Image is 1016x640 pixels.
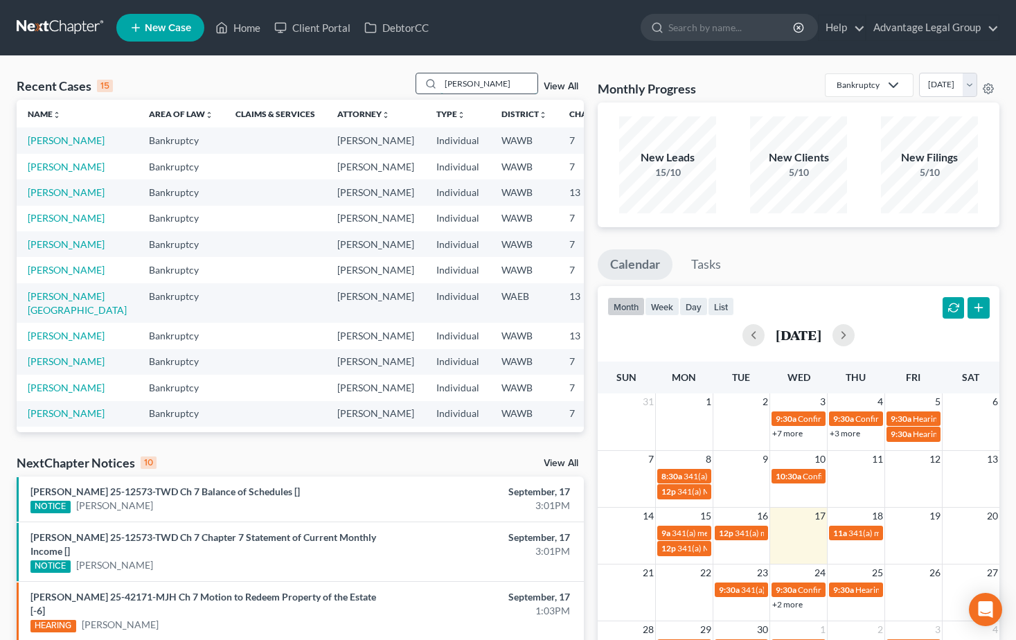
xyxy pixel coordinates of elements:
[490,257,558,283] td: WAWB
[668,15,795,40] input: Search by name...
[440,73,537,94] input: Search by name...
[677,486,812,497] span: 341(a) Meeting for [PERSON_NAME]
[382,111,390,119] i: unfold_more
[558,257,627,283] td: 7
[704,393,713,410] span: 1
[326,401,425,427] td: [PERSON_NAME]
[569,109,616,119] a: Chapterunfold_more
[719,585,740,595] span: 9:30a
[558,231,627,257] td: 7
[208,15,267,40] a: Home
[425,283,490,323] td: Individual
[871,508,884,524] span: 18
[425,349,490,375] td: Individual
[679,297,708,316] button: day
[891,414,911,424] span: 9:30a
[819,621,827,638] span: 1
[30,531,376,557] a: [PERSON_NAME] 25-12573-TWD Ch 7 Chapter 7 Statement of Current Monthly Income []
[708,297,734,316] button: list
[761,451,769,468] span: 9
[855,414,1013,424] span: Confirmation hearing for [PERSON_NAME]
[30,560,71,573] div: NOTICE
[138,231,224,257] td: Bankruptcy
[138,427,224,452] td: Bankruptcy
[866,15,999,40] a: Advantage Legal Group
[490,375,558,400] td: WAWB
[436,109,465,119] a: Typeunfold_more
[400,544,570,558] div: 3:01PM
[719,528,733,538] span: 12p
[337,109,390,119] a: Attorneyunfold_more
[677,543,812,553] span: 341(a) Meeting for [PERSON_NAME]
[326,154,425,179] td: [PERSON_NAME]
[699,621,713,638] span: 29
[97,80,113,92] div: 15
[425,375,490,400] td: Individual
[138,257,224,283] td: Bankruptcy
[326,283,425,323] td: [PERSON_NAME]
[906,371,920,383] span: Fri
[846,371,866,383] span: Thu
[969,593,1002,626] div: Open Intercom Messenger
[28,330,105,341] a: [PERSON_NAME]
[803,471,961,481] span: Confirmation Hearing for [PERSON_NAME]
[813,451,827,468] span: 10
[741,585,875,595] span: 341(a) meeting for [PERSON_NAME]
[149,109,213,119] a: Area of Lawunfold_more
[224,100,326,127] th: Claims & Services
[837,79,880,91] div: Bankruptcy
[28,290,127,316] a: [PERSON_NAME][GEOGRAPHIC_DATA]
[833,585,854,595] span: 9:30a
[830,428,860,438] a: +3 more
[813,565,827,581] span: 24
[490,231,558,257] td: WAWB
[539,111,547,119] i: unfold_more
[457,111,465,119] i: unfold_more
[819,15,865,40] a: Help
[558,323,627,348] td: 13
[138,283,224,323] td: Bankruptcy
[138,154,224,179] td: Bankruptcy
[138,127,224,153] td: Bankruptcy
[776,414,796,424] span: 9:30a
[490,323,558,348] td: WAWB
[776,585,796,595] span: 9:30a
[772,599,803,610] a: +2 more
[145,23,191,33] span: New Case
[641,565,655,581] span: 21
[490,206,558,231] td: WAWB
[53,111,61,119] i: unfold_more
[490,401,558,427] td: WAWB
[598,249,672,280] a: Calendar
[28,212,105,224] a: [PERSON_NAME]
[558,283,627,323] td: 13
[672,371,696,383] span: Mon
[776,328,821,342] h2: [DATE]
[326,323,425,348] td: [PERSON_NAME]
[876,621,884,638] span: 2
[326,127,425,153] td: [PERSON_NAME]
[28,238,105,250] a: [PERSON_NAME]
[881,166,978,179] div: 5/10
[425,257,490,283] td: Individual
[28,355,105,367] a: [PERSON_NAME]
[876,393,884,410] span: 4
[425,154,490,179] td: Individual
[544,459,578,468] a: View All
[645,297,679,316] button: week
[928,451,942,468] span: 12
[400,590,570,604] div: September, 17
[28,407,105,419] a: [PERSON_NAME]
[833,414,854,424] span: 9:30a
[679,249,733,280] a: Tasks
[357,15,436,40] a: DebtorCC
[425,401,490,427] td: Individual
[928,508,942,524] span: 19
[672,528,805,538] span: 341(a) meeting for [PERSON_NAME]
[76,558,153,572] a: [PERSON_NAME]
[425,427,490,452] td: Individual
[661,486,676,497] span: 12p
[699,508,713,524] span: 15
[326,179,425,205] td: [PERSON_NAME]
[558,375,627,400] td: 7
